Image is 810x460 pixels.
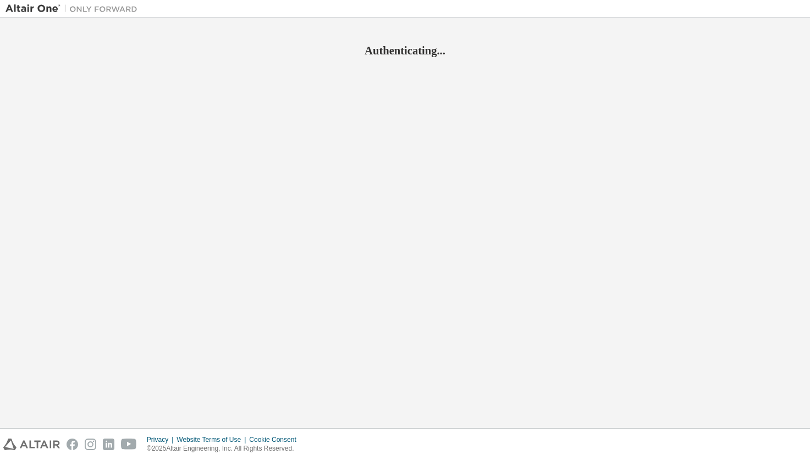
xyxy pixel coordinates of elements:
img: facebook.svg [67,439,78,450]
img: altair_logo.svg [3,439,60,450]
h2: Authenticating... [5,43,805,58]
div: Privacy [147,435,177,444]
div: Cookie Consent [249,435,302,444]
img: youtube.svg [121,439,137,450]
img: linkedin.svg [103,439,114,450]
img: instagram.svg [85,439,96,450]
p: © 2025 Altair Engineering, Inc. All Rights Reserved. [147,444,303,453]
img: Altair One [5,3,143,14]
div: Website Terms of Use [177,435,249,444]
